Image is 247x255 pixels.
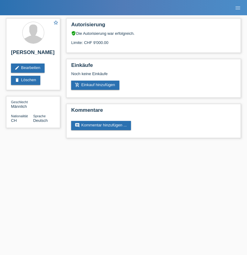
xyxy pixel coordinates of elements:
[71,71,236,81] div: Noch keine Einkäufe
[33,114,46,118] span: Sprache
[75,82,80,87] i: add_shopping_cart
[71,107,236,116] h2: Kommentare
[11,100,33,109] div: Männlich
[15,78,20,82] i: delete
[11,64,45,73] a: editBearbeiten
[71,31,76,36] i: verified_user
[71,22,236,31] h2: Autorisierung
[33,118,48,123] span: Deutsch
[71,121,131,130] a: commentKommentar hinzufügen ...
[11,114,28,118] span: Nationalität
[15,65,20,70] i: edit
[232,6,244,9] a: menu
[11,49,55,59] h2: [PERSON_NAME]
[53,20,59,25] i: star_border
[11,76,40,85] a: deleteLöschen
[11,118,17,123] span: Schweiz
[53,20,59,26] a: star_border
[11,100,28,104] span: Geschlecht
[71,62,236,71] h2: Einkäufe
[71,36,236,45] div: Limite: CHF 9'000.00
[71,81,119,90] a: add_shopping_cartEinkauf hinzufügen
[235,5,241,11] i: menu
[71,31,236,36] div: Die Autorisierung war erfolgreich.
[75,123,80,128] i: comment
